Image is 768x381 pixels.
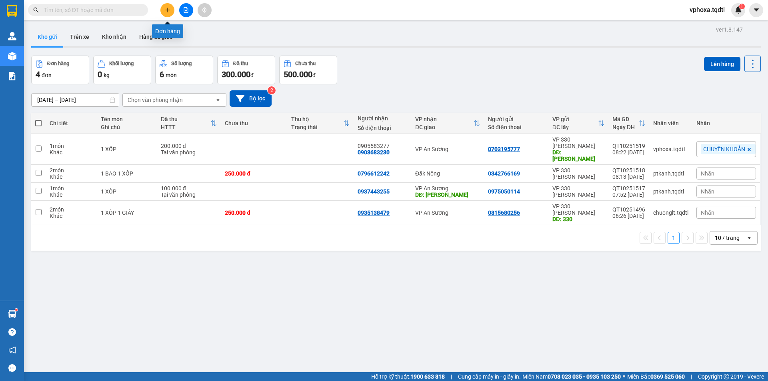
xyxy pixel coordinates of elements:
[50,167,93,174] div: 2 món
[50,191,93,198] div: Khác
[101,116,153,122] div: Tên món
[612,124,639,130] div: Ngày ĐH
[411,113,484,134] th: Toggle SortBy
[44,6,138,14] input: Tìm tên, số ĐT hoặc mã đơn
[612,174,645,180] div: 08:13 [DATE]
[415,191,480,198] div: DĐ: XUÂN LỘC
[627,372,685,381] span: Miền Bắc
[8,328,16,336] span: question-circle
[217,56,275,84] button: Đã thu300.000đ
[415,116,474,122] div: VP nhận
[612,206,645,213] div: QT10251496
[701,209,714,216] span: Nhãn
[488,116,544,122] div: Người gửi
[548,113,608,134] th: Toggle SortBy
[230,90,272,107] button: Bộ lọc
[552,124,598,130] div: ĐC lấy
[612,191,645,198] div: 07:52 [DATE]
[488,170,520,177] div: 0342766169
[548,373,621,380] strong: 0708 023 035 - 0935 103 250
[552,203,604,216] div: VP 330 [PERSON_NAME]
[740,4,743,9] span: 1
[287,113,354,134] th: Toggle SortBy
[415,124,474,130] div: ĐC giao
[358,143,407,149] div: 0905583277
[415,185,480,191] div: VP An Sương
[161,185,217,191] div: 100.000 đ
[101,188,153,195] div: 1 XỐP
[215,97,221,103] svg: open
[696,120,756,126] div: Nhãn
[612,143,645,149] div: QT10251519
[101,209,153,216] div: 1 XỐP 1 GIẤY
[703,146,745,153] span: CHUYỂN KHOẢN
[284,70,312,79] span: 500.000
[64,27,96,46] button: Trên xe
[165,7,170,13] span: plus
[653,188,688,195] div: ptkanh.tqdtl
[101,146,153,152] div: 1 XỐP
[133,27,179,46] button: Hàng đã giao
[704,57,740,71] button: Lên hàng
[225,209,283,216] div: 250.000 đ
[612,116,639,122] div: Mã GD
[552,216,604,222] div: DĐ: 330
[488,124,544,130] div: Số điện thoại
[753,6,760,14] span: caret-down
[179,3,193,17] button: file-add
[50,213,93,219] div: Khác
[8,32,16,40] img: warehouse-icon
[96,27,133,46] button: Kho nhận
[552,136,604,149] div: VP 330 [PERSON_NAME]
[250,72,254,78] span: đ
[358,149,390,156] div: 0908683230
[128,96,183,104] div: Chọn văn phòng nhận
[612,213,645,219] div: 06:26 [DATE]
[104,72,110,78] span: kg
[291,116,343,122] div: Thu hộ
[735,6,742,14] img: icon-new-feature
[160,70,164,79] span: 6
[161,116,211,122] div: Đã thu
[653,209,688,216] div: chuonglt.tqdtl
[683,5,731,15] span: vphoxa.tqdtl
[161,143,217,149] div: 200.000 đ
[749,3,763,17] button: caret-down
[415,209,480,216] div: VP An Sương
[50,120,93,126] div: Chi tiết
[552,167,604,180] div: VP 330 [PERSON_NAME]
[101,124,153,130] div: Ghi chú
[701,188,714,195] span: Nhãn
[160,3,174,17] button: plus
[608,113,649,134] th: Toggle SortBy
[739,4,745,9] sup: 1
[552,149,604,162] div: DĐ: HỒ XÁ
[746,235,752,241] svg: open
[32,94,119,106] input: Select a date range.
[8,364,16,372] span: message
[371,372,445,381] span: Hỗ trợ kỹ thuật:
[488,188,520,195] div: 0975050114
[8,310,16,318] img: warehouse-icon
[458,372,520,381] span: Cung cấp máy in - giấy in:
[650,373,685,380] strong: 0369 525 060
[612,149,645,156] div: 08:22 [DATE]
[488,146,520,152] div: 0703195777
[202,7,207,13] span: aim
[7,5,17,17] img: logo-vxr
[42,72,52,78] span: đơn
[225,120,283,126] div: Chưa thu
[183,7,189,13] span: file-add
[358,170,390,177] div: 0796612242
[415,146,480,152] div: VP An Sương
[691,372,692,381] span: |
[31,56,89,84] button: Đơn hàng4đơn
[612,185,645,191] div: QT10251517
[668,232,680,244] button: 1
[222,70,250,79] span: 300.000
[166,72,177,78] span: món
[522,372,621,381] span: Miền Nam
[50,185,93,191] div: 1 món
[312,72,316,78] span: đ
[155,56,213,84] button: Số lượng6món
